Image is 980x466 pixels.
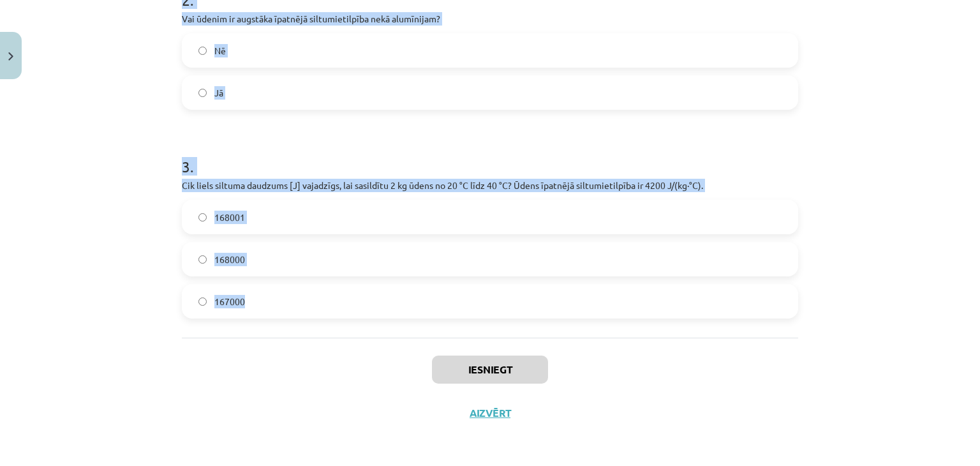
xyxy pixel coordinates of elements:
[182,135,798,175] h1: 3 .
[198,89,207,97] input: Jā
[214,253,245,266] span: 168000
[198,47,207,55] input: Nē
[214,44,226,57] span: Nē
[198,213,207,222] input: 168001
[182,12,798,26] p: Vai ūdenim ir augstāka īpatnējā siltumietilpība nekā alumīnijam?
[214,295,245,308] span: 167000
[198,297,207,306] input: 167000
[198,255,207,264] input: 168000
[432,356,548,384] button: Iesniegt
[8,52,13,61] img: icon-close-lesson-0947bae3869378f0d4975bcd49f059093ad1ed9edebbc8119c70593378902aed.svg
[214,211,245,224] span: 168001
[182,179,798,192] p: Cik liels siltuma daudzums [J] vajadzīgs, lai sasildītu 2 kg ūdens no 20 °C līdz 40 °C? Ūdens īpa...
[214,86,223,100] span: Jā
[466,407,514,419] button: Aizvērt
